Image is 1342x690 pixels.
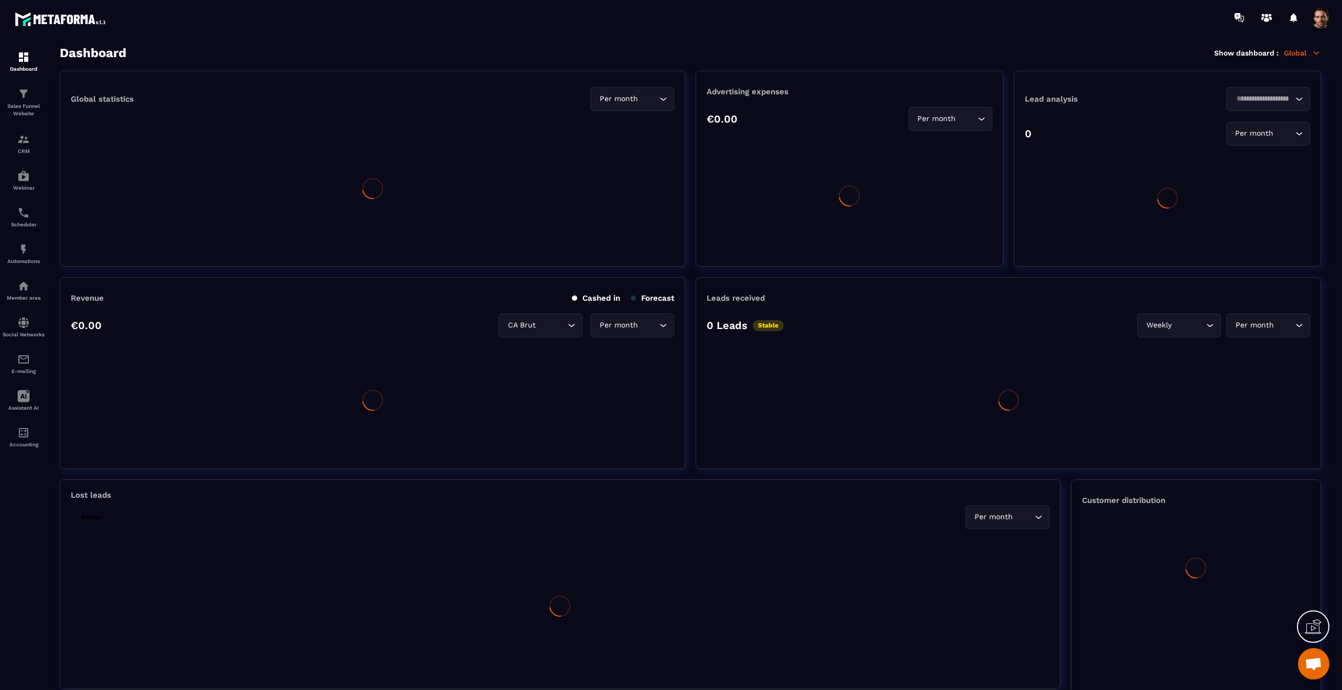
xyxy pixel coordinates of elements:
[3,235,45,272] a: automationsautomationsAutomations
[17,87,30,100] img: formation
[1233,320,1276,331] span: Per month
[71,94,134,104] p: Global statistics
[17,280,30,292] img: automations
[71,319,102,332] p: €0.00
[3,43,45,80] a: formationformationDashboard
[1226,122,1310,146] div: Search for option
[958,113,975,125] input: Search for option
[17,316,30,329] img: social-network
[3,103,45,117] p: Sales Funnel Website
[1144,320,1174,331] span: Weekly
[76,512,107,523] p: Stable
[3,295,45,301] p: Member area
[590,313,674,337] div: Search for option
[908,107,992,131] div: Search for option
[3,309,45,345] a: social-networksocial-networkSocial Networks
[17,353,30,366] img: email
[3,148,45,154] p: CRM
[505,320,538,331] span: CA Brut
[1284,48,1321,58] p: Global
[3,382,45,419] a: Assistant AI
[499,313,582,337] div: Search for option
[640,320,657,331] input: Search for option
[915,113,958,125] span: Per month
[1137,313,1221,337] div: Search for option
[3,442,45,447] p: Accounting
[1025,94,1167,104] p: Lead analysis
[71,293,104,303] p: Revenue
[71,490,111,500] p: Lost leads
[3,162,45,199] a: automationsautomationsWebinar
[753,320,784,331] p: Stable
[3,419,45,455] a: accountantaccountantAccounting
[707,113,738,125] p: €0.00
[17,51,30,63] img: formation
[1214,49,1279,57] p: Show dashboard :
[707,319,748,332] p: 0 Leads
[15,9,109,29] img: logo
[1082,496,1310,505] p: Customer distribution
[1025,127,1032,140] p: 0
[3,258,45,264] p: Automations
[3,185,45,191] p: Webinar
[3,332,45,337] p: Social Networks
[3,125,45,162] a: formationformationCRM
[972,511,1015,523] span: Per month
[1298,648,1329,680] div: Mở cuộc trò chuyện
[572,293,620,303] p: Cashed in
[1226,87,1310,111] div: Search for option
[17,426,30,439] img: accountant
[1015,511,1032,523] input: Search for option
[1233,93,1293,105] input: Search for option
[60,46,126,60] h3: Dashboard
[3,199,45,235] a: schedulerschedulerScheduler
[17,206,30,219] img: scheduler
[707,87,992,96] p: Advertising expenses
[640,93,657,105] input: Search for option
[1174,320,1204,331] input: Search for option
[538,320,565,331] input: Search for option
[3,405,45,411] p: Assistant AI
[631,293,674,303] p: Forecast
[1276,320,1293,331] input: Search for option
[1276,128,1293,139] input: Search for option
[3,66,45,72] p: Dashboard
[1226,313,1310,337] div: Search for option
[3,80,45,125] a: formationformationSales Funnel Website
[3,222,45,227] p: Scheduler
[3,368,45,374] p: E-mailing
[17,133,30,146] img: formation
[966,505,1049,529] div: Search for option
[3,272,45,309] a: automationsautomationsMember area
[597,320,640,331] span: Per month
[590,87,674,111] div: Search for option
[17,170,30,182] img: automations
[3,345,45,382] a: emailemailE-mailing
[597,93,640,105] span: Per month
[1233,128,1276,139] span: Per month
[707,293,765,303] p: Leads received
[17,243,30,256] img: automations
